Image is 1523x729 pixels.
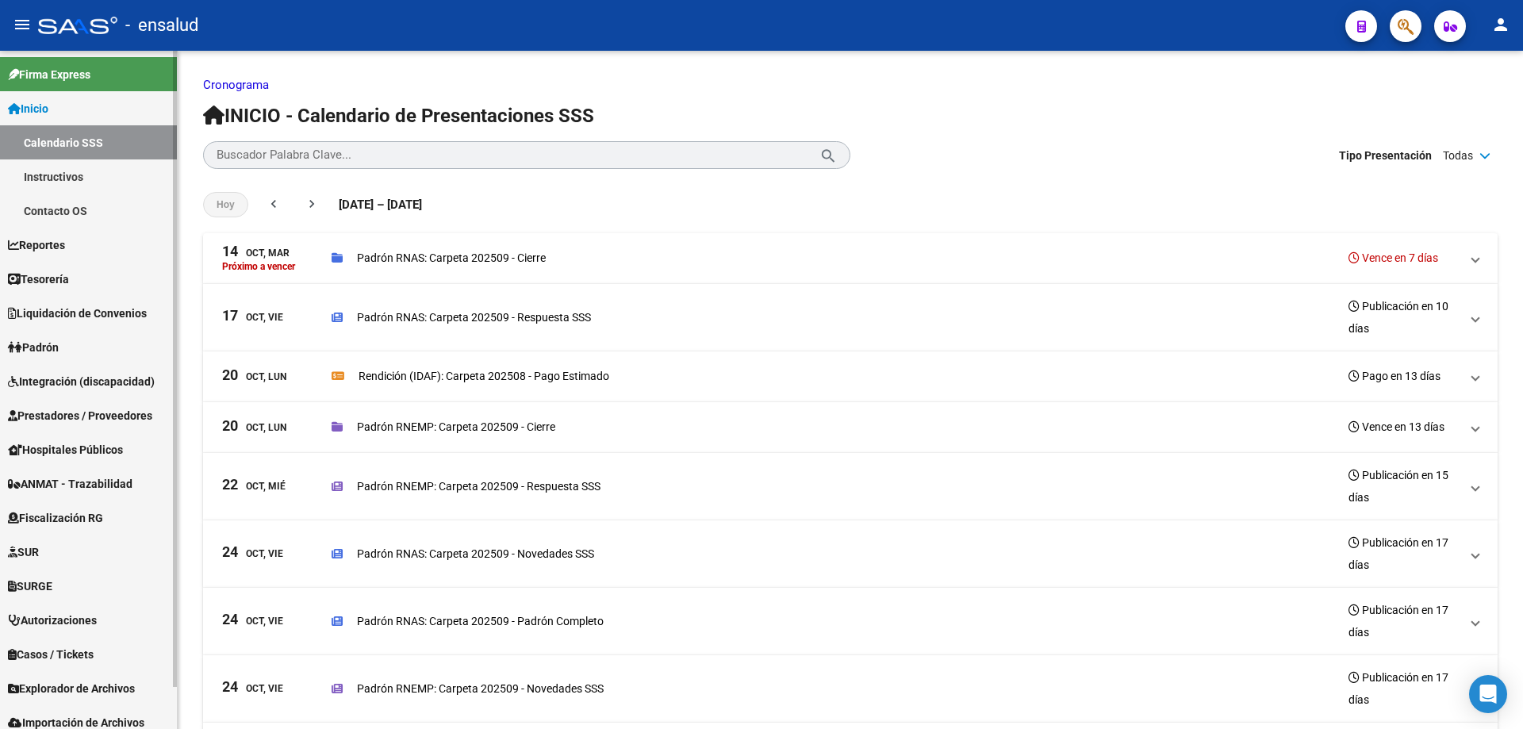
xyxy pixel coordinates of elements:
[8,373,155,390] span: Integración (discapacidad)
[222,368,286,385] div: Oct, Lun
[1339,147,1432,164] span: Tipo Presentación
[339,196,422,213] span: [DATE] – [DATE]
[1348,295,1460,340] h3: Publicación en 10 días
[222,309,283,325] div: Oct, Vie
[222,244,238,259] span: 14
[203,588,1498,655] mat-expansion-panel-header: 24Oct, ViePadrón RNAS: Carpeta 202509 - Padrón CompletoPublicación en 17 días
[357,545,594,562] p: Padrón RNAS: Carpeta 202509 - Novedades SSS
[222,680,283,696] div: Oct, Vie
[1348,464,1460,508] h3: Publicación en 15 días
[8,577,52,595] span: SURGE
[357,249,546,267] p: Padrón RNAS: Carpeta 202509 - Cierre
[1348,599,1460,643] h3: Publicación en 17 días
[203,78,269,92] a: Cronograma
[1469,675,1507,713] div: Open Intercom Messenger
[222,478,238,492] span: 22
[222,368,238,382] span: 20
[1348,416,1444,438] h3: Vence en 13 días
[304,196,320,212] mat-icon: chevron_right
[1348,247,1438,269] h3: Vence en 7 días
[203,655,1498,723] mat-expansion-panel-header: 24Oct, ViePadrón RNEMP: Carpeta 202509 - Novedades SSSPublicación en 17 días
[222,244,290,261] div: Oct, Mar
[8,305,147,322] span: Liquidación de Convenios
[222,612,238,627] span: 24
[1491,15,1510,34] mat-icon: person
[203,105,594,127] span: INICIO - Calendario de Presentaciones SSS
[8,339,59,356] span: Padrón
[203,402,1498,453] mat-expansion-panel-header: 20Oct, LunPadrón RNEMP: Carpeta 202509 - CierreVence en 13 días
[222,545,283,562] div: Oct, Vie
[1348,666,1460,711] h3: Publicación en 17 días
[203,453,1498,520] mat-expansion-panel-header: 22Oct, MiéPadrón RNEMP: Carpeta 202509 - Respuesta SSSPublicación en 15 días
[203,192,248,217] button: Hoy
[203,520,1498,588] mat-expansion-panel-header: 24Oct, ViePadrón RNAS: Carpeta 202509 - Novedades SSSPublicación en 17 días
[222,545,238,559] span: 24
[8,441,123,459] span: Hospitales Públicos
[222,680,238,694] span: 24
[8,680,135,697] span: Explorador de Archivos
[357,478,600,495] p: Padrón RNEMP: Carpeta 202509 - Respuesta SSS
[8,270,69,288] span: Tesorería
[1443,147,1473,164] span: Todas
[222,478,286,494] div: Oct, Mié
[8,646,94,663] span: Casos / Tickets
[8,509,103,527] span: Fiscalización RG
[8,543,39,561] span: SUR
[357,418,555,435] p: Padrón RNEMP: Carpeta 202509 - Cierre
[266,196,282,212] mat-icon: chevron_left
[357,309,591,326] p: Padrón RNAS: Carpeta 202509 - Respuesta SSS
[222,419,238,433] span: 20
[203,351,1498,402] mat-expansion-panel-header: 20Oct, LunRendición (IDAF): Carpeta 202508 - Pago EstimadoPago en 13 días
[8,475,132,493] span: ANMAT - Trazabilidad
[222,419,286,435] div: Oct, Lun
[357,680,604,697] p: Padrón RNEMP: Carpeta 202509 - Novedades SSS
[222,261,295,272] p: Próximo a vencer
[8,612,97,629] span: Autorizaciones
[357,612,604,630] p: Padrón RNAS: Carpeta 202509 - Padrón Completo
[1348,531,1460,576] h3: Publicación en 17 días
[8,236,65,254] span: Reportes
[8,66,90,83] span: Firma Express
[8,100,48,117] span: Inicio
[125,8,198,43] span: - ensalud
[359,367,609,385] p: Rendición (IDAF): Carpeta 202508 - Pago Estimado
[203,233,1498,284] mat-expansion-panel-header: 14Oct, MarPróximo a vencerPadrón RNAS: Carpeta 202509 - CierreVence en 7 días
[222,309,238,323] span: 17
[819,145,838,164] mat-icon: search
[203,284,1498,351] mat-expansion-panel-header: 17Oct, ViePadrón RNAS: Carpeta 202509 - Respuesta SSSPublicación en 10 días
[13,15,32,34] mat-icon: menu
[1348,365,1441,387] h3: Pago en 13 días
[222,612,283,629] div: Oct, Vie
[8,407,152,424] span: Prestadores / Proveedores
